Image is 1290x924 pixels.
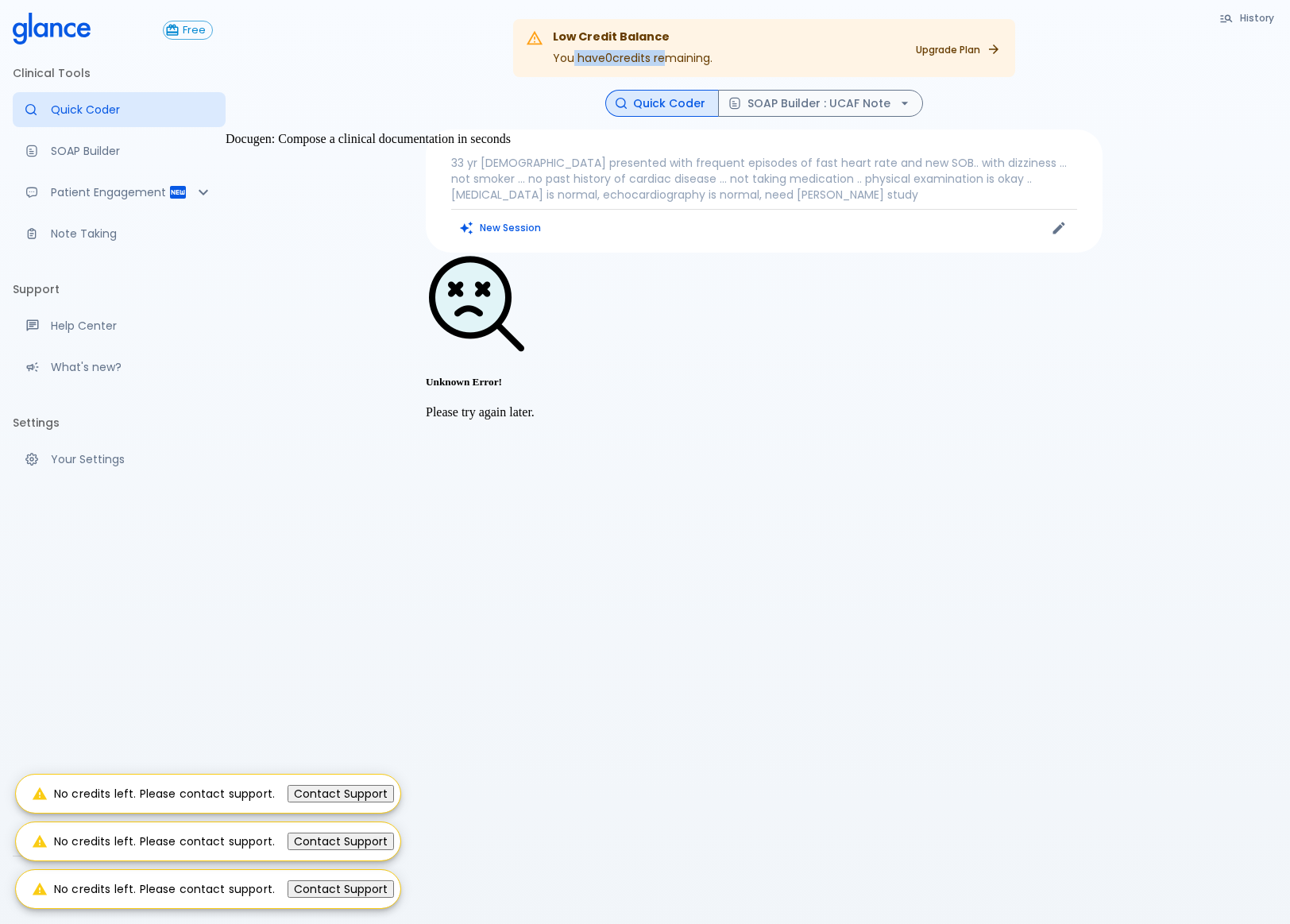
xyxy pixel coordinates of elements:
a: Manage your settings [13,442,226,477]
p: Your Settings [51,451,213,467]
div: You have 0 credits remaining. [553,24,713,72]
a: Advanced note-taking [13,216,226,251]
button: Clears all inputs and results. [451,216,550,239]
button: Contact Support [288,833,394,850]
a: Moramiz: Find ICD10AM codes instantly [13,92,226,127]
button: Contact Support [288,785,394,802]
p: Please try again later. [426,405,1103,419]
button: Contact Support [288,880,394,898]
p: Patient Engagement [51,184,168,200]
div: No credits left. Please contact support. [32,827,275,856]
img: Search Not Found [426,253,527,354]
div: Recent updates and feature releases [13,350,226,385]
span: Free [176,25,212,37]
p: Quick Coder [51,102,213,118]
a: Docugen: Compose a clinical documentation in seconds [13,133,226,168]
li: Support [13,270,226,308]
button: Edit [1047,216,1071,240]
a: Get help from our support team [13,308,226,343]
p: SOAP Builder [51,143,213,159]
li: Settings [13,404,226,442]
button: Free [163,21,213,40]
p: What's new? [51,359,213,375]
h5: Unknown Error! [426,376,1103,388]
p: Note Taking [51,226,213,242]
div: Patient Reports & Referrals [13,175,226,210]
div: Docugen: Compose a clinical documentation in seconds [226,132,511,146]
button: SOAP Builder : UCAF Note [718,90,923,118]
a: Upgrade Plan [906,38,1009,61]
a: Click to view or change your subscription [163,21,226,40]
div: Low Credit Balance [553,29,713,46]
div: No credits left. Please contact support. [32,779,275,808]
p: Help Center [51,318,213,334]
button: History [1211,6,1284,29]
button: Quick Coder [605,90,719,118]
li: Clinical Tools [13,54,226,92]
div: No credits left. Please contact support. [32,875,275,903]
div: [PERSON_NAME]Procare [13,863,226,918]
p: 33 yr [DEMOGRAPHIC_DATA] presented with frequent episodes of fast heart rate and new SOB.. with d... [451,155,1077,203]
